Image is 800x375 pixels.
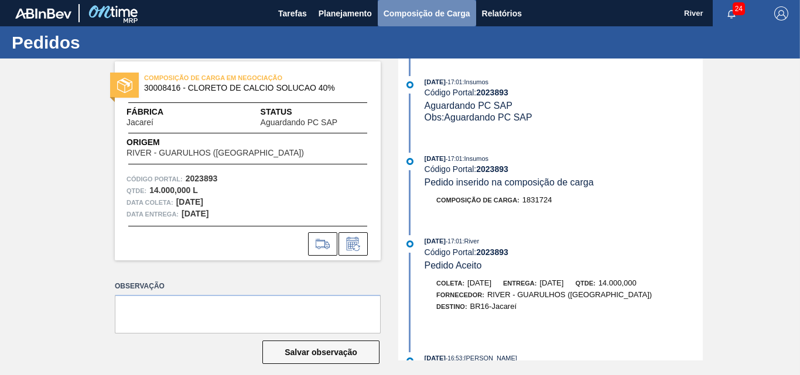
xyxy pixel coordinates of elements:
[774,6,788,20] img: Logout
[144,72,308,84] span: COMPOSIÇÃO DE CARGA EM NEGOCIAÇÃO
[186,174,218,183] strong: 2023893
[425,355,446,362] span: [DATE]
[425,238,446,245] span: [DATE]
[319,6,372,20] span: Planejamento
[425,88,703,97] div: Código Portal:
[462,238,479,245] span: : River
[733,2,745,15] span: 24
[127,136,337,149] span: Origem
[436,280,464,287] span: Coleta:
[12,36,220,49] h1: Pedidos
[425,177,594,187] span: Pedido inserido na composição de carga
[127,106,190,118] span: Fábrica
[425,78,446,85] span: [DATE]
[406,357,413,364] img: atual
[261,106,369,118] span: Status
[476,88,508,97] strong: 2023893
[467,278,491,287] span: [DATE]
[470,302,517,311] span: BR16-Jacareí
[127,197,173,208] span: Data coleta:
[339,232,368,256] div: Informar alteração no pedido
[406,158,413,165] img: atual
[425,101,512,111] span: Aguardando PC SAP
[522,195,552,204] span: 1831724
[436,303,467,310] span: Destino:
[539,278,563,287] span: [DATE]
[446,238,462,245] span: - 17:01
[599,278,637,287] span: 14.000,000
[127,208,179,220] span: Data entrega:
[462,355,517,362] span: : [PERSON_NAME]
[425,247,703,257] div: Código Portal:
[127,149,304,157] span: RIVER - GUARULHOS ([GEOGRAPHIC_DATA])
[144,84,357,92] span: 30008416 - CLORETO DE CALCIO SOLUCAO 40%
[149,185,198,195] strong: 14.000,000 L
[115,278,381,295] label: Observação
[127,173,183,185] span: Código Portal:
[15,8,71,19] img: TNhmsLtSVTkK8tSr43FrP2fwEKptu5GPRR3wAAAABJRU5ErkJggg==
[406,81,413,88] img: atual
[182,209,208,218] strong: [DATE]
[436,197,519,204] span: Composição de Carga :
[436,291,484,298] span: Fornecedor:
[487,290,652,299] span: RIVER - GUARULHOS ([GEOGRAPHIC_DATA])
[482,6,522,20] span: Relatórios
[127,185,146,197] span: Qtde :
[713,5,750,22] button: Notificações
[261,118,338,127] span: Aguardando PC SAP
[127,118,153,127] span: Jacareí
[308,232,337,256] div: Ir para Composição de Carga
[462,78,488,85] span: : Insumos
[425,164,703,174] div: Código Portal:
[462,155,488,162] span: : Insumos
[446,156,462,162] span: - 17:01
[117,78,132,93] img: status
[446,79,462,85] span: - 17:01
[176,197,203,207] strong: [DATE]
[476,164,508,174] strong: 2023893
[575,280,595,287] span: Qtde:
[425,260,482,270] span: Pedido Aceito
[425,112,532,122] span: Obs: Aguardando PC SAP
[503,280,536,287] span: Entrega:
[406,240,413,247] img: atual
[262,340,380,364] button: Salvar observação
[476,247,508,257] strong: 2023893
[425,155,446,162] span: [DATE]
[384,6,470,20] span: Composição de Carga
[278,6,307,20] span: Tarefas
[446,355,462,362] span: - 16:53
